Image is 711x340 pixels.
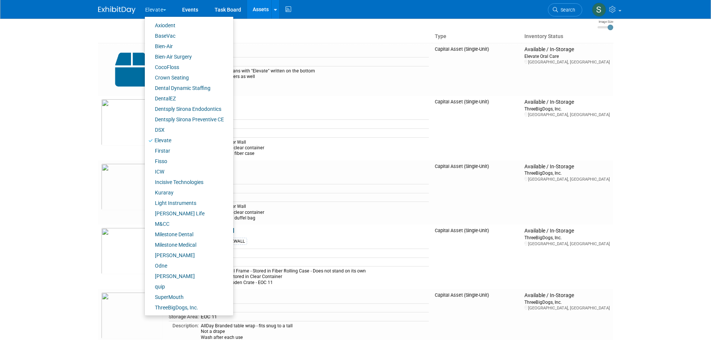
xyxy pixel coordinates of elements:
[199,193,429,202] td: EOC 11
[145,156,228,166] a: Fisso
[524,170,610,176] div: ThreeBigDogs, Inc.
[199,120,429,129] td: 1 of 2
[145,271,228,281] a: [PERSON_NAME]
[145,93,228,104] a: DentalEZ
[524,305,610,311] div: [GEOGRAPHIC_DATA], [GEOGRAPHIC_DATA]
[145,52,228,62] a: Bien-Air Surgery
[598,19,613,24] div: Image Size
[524,163,610,170] div: Available / In-Storage
[145,83,228,93] a: Dental Dynamic Staffing
[145,177,228,187] a: Incisive Technologies
[432,43,521,96] td: Capital Asset (Single-Unit)
[199,128,429,137] td: EOC 11
[145,104,228,114] a: Dentsply Sirona Endodontics
[524,292,610,299] div: Available / In-Storage
[432,225,521,289] td: Capital Asset (Single-Unit)
[145,261,228,271] a: Odne
[201,68,429,80] div: (4) Blue Trash cans with "Elevate" written on the bottom Include trash liners as well
[145,62,228,72] a: CocoFloss
[145,114,228,125] a: Dentsply Sirona Preventive CE
[145,229,228,240] a: Milestone Dental
[145,281,228,292] a: quip
[220,238,247,245] div: BACKWALL
[101,46,163,93] img: Capital-Asset-Icon-2.png
[145,187,228,198] a: Kuraray
[145,198,228,208] a: Light Instruments
[201,204,429,221] div: Elevate Projector Wall Fabric stored in clear container Frame stored in duffel bag
[145,240,228,250] a: Milestone Medical
[524,177,610,182] div: [GEOGRAPHIC_DATA], [GEOGRAPHIC_DATA]
[169,314,199,319] span: Storage Area:
[432,30,521,43] th: Type
[145,250,228,261] a: [PERSON_NAME]
[145,219,228,229] a: M&CC
[145,146,228,156] a: Firstar
[524,299,610,305] div: ThreeBigDogs, Inc.
[199,312,429,321] td: EOC 11
[524,112,610,118] div: [GEOGRAPHIC_DATA], [GEOGRAPHIC_DATA]
[524,59,610,65] div: [GEOGRAPHIC_DATA], [GEOGRAPHIC_DATA]
[201,140,429,157] div: Elevate Projector Wall Fabric stored in clear container Frame stored in fiber case
[145,20,228,31] a: Axiodent
[524,106,610,112] div: ThreeBigDogs, Inc.
[199,57,429,66] td: EOC1
[524,241,610,247] div: [GEOGRAPHIC_DATA], [GEOGRAPHIC_DATA]
[548,3,582,16] a: Search
[145,41,228,52] a: Bien-Air
[145,125,228,135] a: DSX
[524,228,610,234] div: Available / In-Storage
[432,96,521,160] td: Capital Asset (Single-Unit)
[145,302,228,313] a: ThreeBigDogs, Inc.
[524,234,610,241] div: ThreeBigDogs, Inc.
[145,72,228,83] a: Crown Seating
[145,31,228,41] a: BaseVac
[199,184,429,193] td: 2 of 2
[524,53,610,59] div: Elevate Oral Care
[145,208,228,219] a: [PERSON_NAME] Life
[524,46,610,53] div: Available / In-Storage
[98,6,135,14] img: ExhibitDay
[558,7,575,13] span: Search
[145,166,228,177] a: ICW
[201,268,429,286] div: 10x20 Back Wall Frame - Stored in Fiber Rolling Case - Does not stand on its own 10x20 Fabric - S...
[524,99,610,106] div: Available / In-Storage
[199,258,429,266] td: EOC 11
[592,3,606,17] img: Samantha Meyers
[199,249,429,258] td: 1 of 1
[145,292,228,302] a: SuperMouth
[145,135,228,146] a: Elevate
[166,30,432,43] th: Asset
[199,303,429,312] td: 2 of 2
[432,160,521,225] td: Capital Asset (Single-Unit)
